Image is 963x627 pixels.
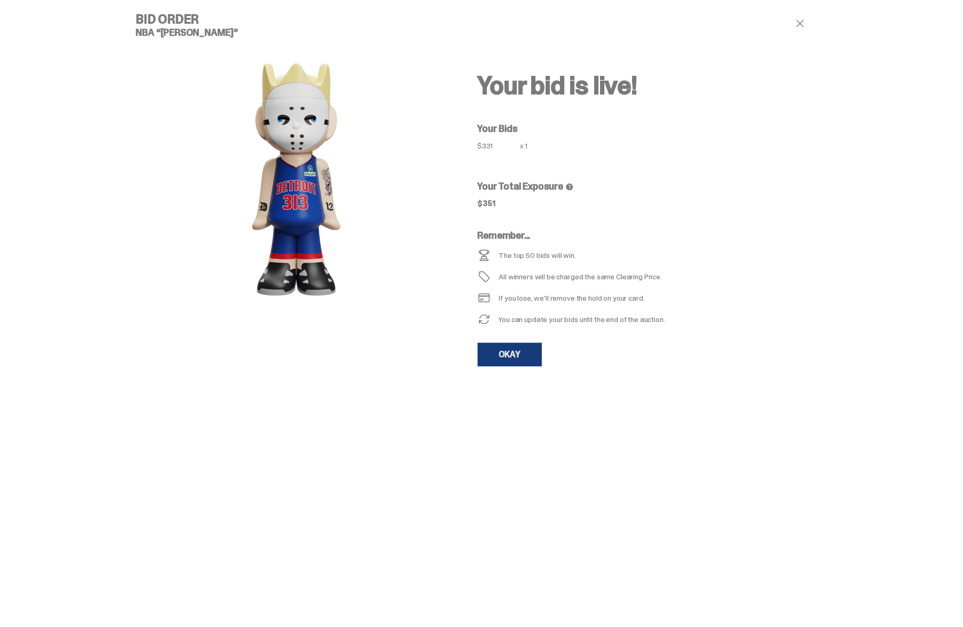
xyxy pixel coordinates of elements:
[136,13,456,26] h4: Bid Order
[499,294,645,302] div: If you lose, we’ll remove the hold on your card.
[478,142,520,150] div: $331
[478,182,819,191] h5: Your Total Exposure
[478,73,819,98] h2: Your bid is live!
[499,273,751,280] div: All winners will be charged the same Clearing Price.
[190,46,403,313] img: product image
[499,252,577,259] div: The top 50 bids will win.
[520,142,538,156] div: x 1
[136,28,456,37] h5: NBA “[PERSON_NAME]”
[478,124,819,134] h5: Your Bids
[478,231,751,240] h5: Remember...
[478,343,542,366] a: OKAY
[478,200,495,207] div: $351
[499,316,665,323] div: You can update your bids until the end of the auction.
